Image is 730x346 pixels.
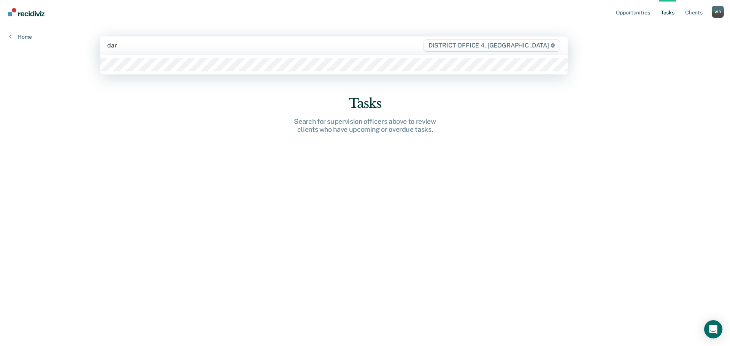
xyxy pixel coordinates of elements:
div: W B [712,6,724,18]
img: Recidiviz [8,8,44,16]
button: Profile dropdown button [712,6,724,18]
a: Home [9,33,32,40]
span: DISTRICT OFFICE 4, [GEOGRAPHIC_DATA] [424,39,560,52]
div: Search for supervision officers above to review clients who have upcoming or overdue tasks. [243,117,487,134]
div: Tasks [243,96,487,111]
div: Open Intercom Messenger [704,320,722,338]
